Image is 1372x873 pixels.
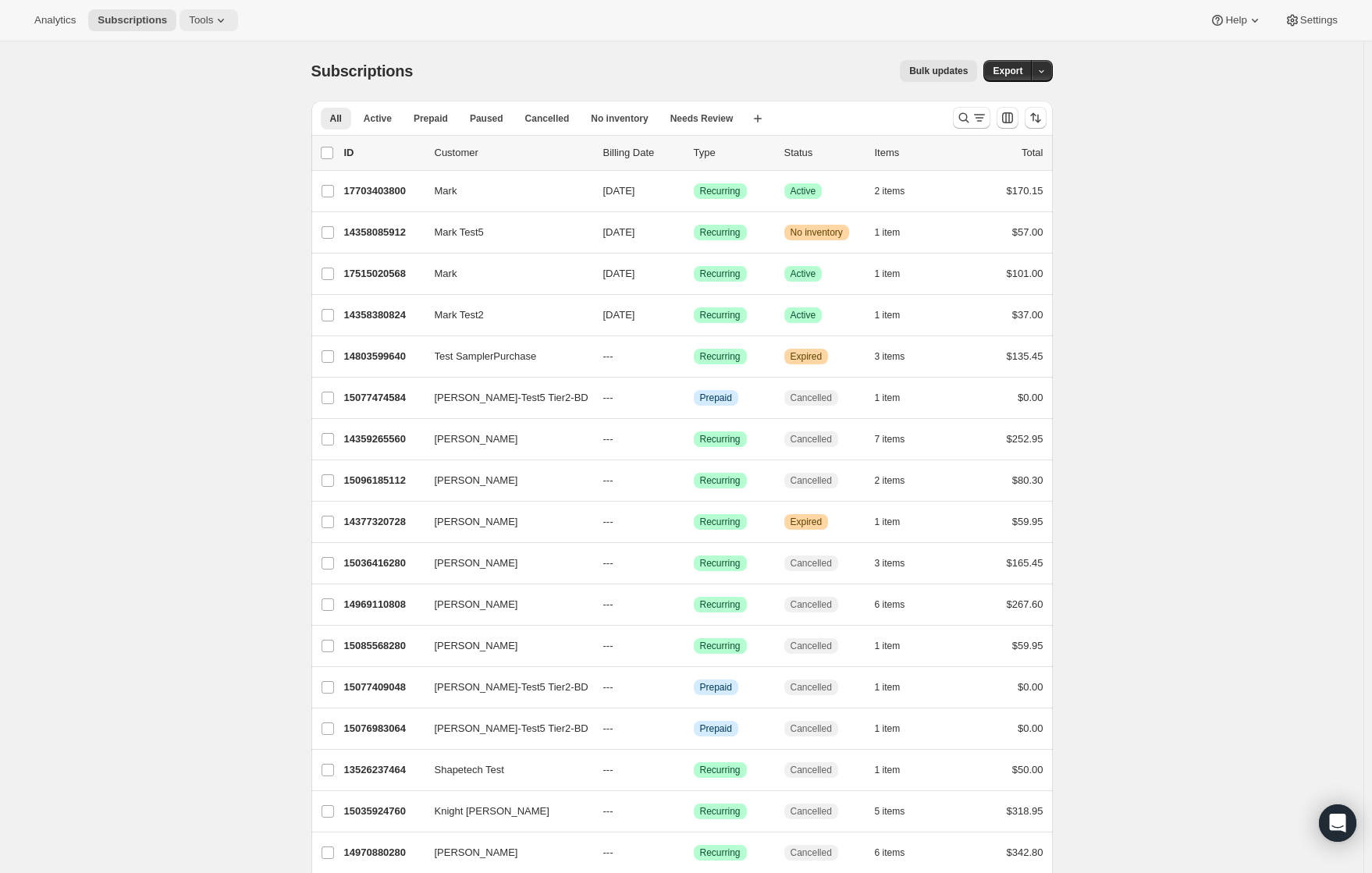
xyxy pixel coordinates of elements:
[603,846,613,858] span: ---
[791,433,832,445] span: Cancelled
[875,557,905,570] span: 3 items
[875,263,918,285] button: 1 item
[997,107,1018,129] button: Customize table column order and visibility
[425,344,581,369] button: Test SamplerPurchase
[791,681,832,694] span: Cancelled
[694,145,772,161] div: Type
[700,557,741,570] span: Recurring
[953,107,990,129] button: Search and filter results
[425,799,581,824] button: Knight [PERSON_NAME]
[425,385,581,410] button: [PERSON_NAME]-Test5 Tier2-BD
[344,473,422,488] p: 15096185112
[875,516,901,528] span: 1 item
[98,14,167,27] span: Subscriptions
[525,112,570,125] span: Cancelled
[435,266,457,282] span: Mark
[344,845,422,861] p: 14970880280
[1012,474,1043,486] span: $80.30
[425,220,581,245] button: Mark Test5
[344,552,1043,574] div: 15036416280[PERSON_NAME]---SuccessRecurringCancelled3 items$165.45
[344,145,1043,161] div: IDCustomerBilling DateTypeStatusItemsTotal
[791,557,832,570] span: Cancelled
[603,722,613,734] span: ---
[435,845,518,861] span: [PERSON_NAME]
[344,804,422,819] p: 15035924760
[791,805,832,818] span: Cancelled
[700,805,741,818] span: Recurring
[425,633,581,658] button: [PERSON_NAME]
[791,764,832,776] span: Cancelled
[875,433,905,445] span: 7 items
[700,846,741,859] span: Recurring
[591,112,648,125] span: No inventory
[179,9,238,31] button: Tools
[1012,640,1043,651] span: $59.95
[425,427,581,452] button: [PERSON_NAME]
[330,112,342,125] span: All
[25,9,85,31] button: Analytics
[875,805,905,818] span: 5 items
[425,840,581,865] button: [PERSON_NAME]
[189,14,213,27] span: Tools
[603,268,635,279] span: [DATE]
[344,431,422,447] p: 14359265560
[435,762,504,778] span: Shapetech Test
[435,804,549,819] span: Knight [PERSON_NAME]
[875,474,905,487] span: 2 items
[344,555,422,571] p: 15036416280
[670,112,734,125] span: Needs Review
[791,309,816,321] span: Active
[1007,350,1043,362] span: $135.45
[1012,764,1043,775] span: $50.00
[603,392,613,403] span: ---
[603,557,613,569] span: ---
[344,511,1043,533] div: 14377320728[PERSON_NAME]---SuccessRecurringWarningExpired1 item$59.95
[875,800,922,822] button: 5 items
[983,60,1032,82] button: Export
[700,268,741,280] span: Recurring
[791,350,823,363] span: Expired
[603,805,613,817] span: ---
[875,185,905,197] span: 2 items
[435,597,518,612] span: [PERSON_NAME]
[1022,145,1043,161] p: Total
[700,185,741,197] span: Recurring
[1007,805,1043,817] span: $318.95
[875,681,901,694] span: 1 item
[875,759,918,781] button: 1 item
[344,225,422,240] p: 14358085912
[435,307,484,323] span: Mark Test2
[603,598,613,610] span: ---
[344,597,422,612] p: 14969110808
[875,268,901,280] span: 1 item
[791,268,816,280] span: Active
[344,263,1043,285] div: 17515020568Mark[DATE]SuccessRecurringSuccessActive1 item$101.00
[603,764,613,775] span: ---
[791,516,823,528] span: Expired
[875,764,901,776] span: 1 item
[425,716,581,741] button: [PERSON_NAME]-Test5 Tier2-BD
[700,640,741,652] span: Recurring
[1319,804,1356,842] div: Open Intercom Messenger
[1007,598,1043,610] span: $267.60
[700,681,732,694] span: Prepaid
[435,514,518,530] span: [PERSON_NAME]
[344,390,422,406] p: 15077474584
[425,468,581,493] button: [PERSON_NAME]
[344,514,422,530] p: 14377320728
[344,470,1043,492] div: 15096185112[PERSON_NAME]---SuccessRecurringCancelled2 items$80.30
[414,112,448,125] span: Prepaid
[1007,268,1043,279] span: $101.00
[435,183,457,199] span: Mark
[700,226,741,239] span: Recurring
[344,721,422,736] p: 15076983064
[875,145,953,161] div: Items
[700,598,741,611] span: Recurring
[603,145,681,161] p: Billing Date
[425,261,581,286] button: Mark
[344,594,1043,616] div: 14969110808[PERSON_NAME]---SuccessRecurringCancelled6 items$267.60
[875,511,918,533] button: 1 item
[344,266,422,282] p: 17515020568
[875,226,901,239] span: 1 item
[875,428,922,450] button: 7 items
